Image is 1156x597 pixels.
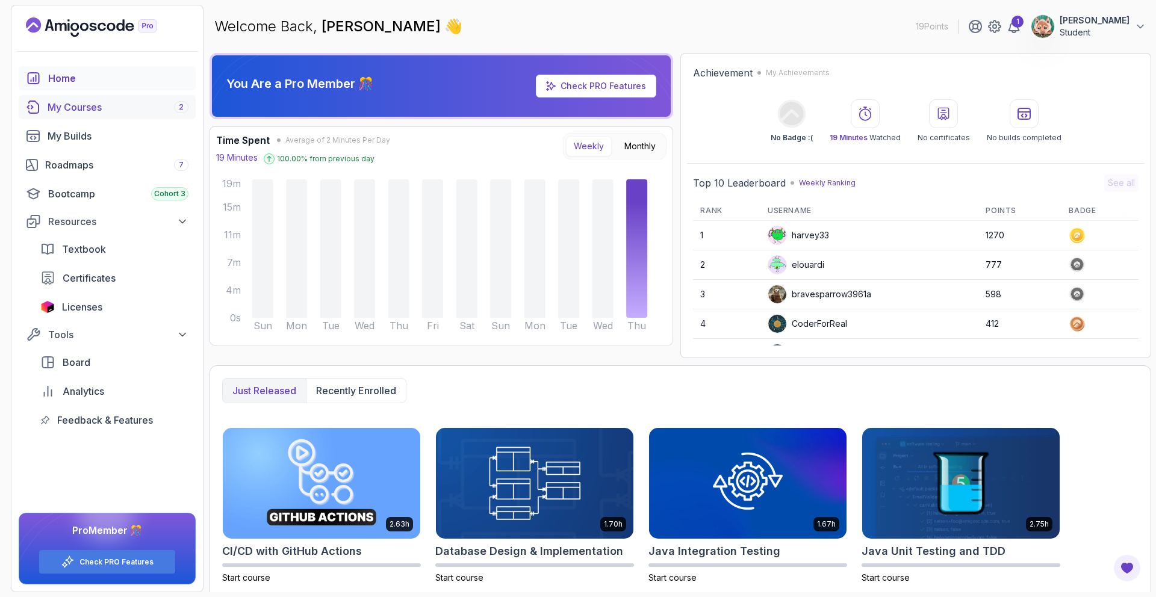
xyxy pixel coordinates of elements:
p: Weekly Ranking [799,178,856,188]
a: home [19,66,196,90]
img: Java Integration Testing card [649,428,847,539]
button: Weekly [566,136,612,156]
p: Recently enrolled [316,383,396,398]
img: Database Design & Implementation card [436,428,633,539]
h2: Java Integration Testing [648,543,780,560]
button: Open Feedback Button [1113,554,1142,583]
button: Recently enrolled [306,379,406,403]
td: 598 [978,280,1061,309]
h2: Java Unit Testing and TDD [862,543,1005,560]
div: 1 [1011,16,1024,28]
a: analytics [33,379,196,403]
p: No Badge :( [771,133,813,143]
a: Java Unit Testing and TDD card2.75hJava Unit Testing and TDDStart course [862,427,1060,584]
div: elouardi [768,255,824,274]
button: Just released [223,379,306,403]
p: No builds completed [987,133,1061,143]
span: 2 [179,102,184,112]
p: 19 Minutes [216,152,258,164]
a: board [33,350,196,374]
p: My Achievements [766,68,830,78]
span: Average of 2 Minutes Per Day [285,135,390,145]
p: Welcome Back, [214,17,462,36]
p: 1.70h [604,519,623,529]
tspan: Sun [491,320,510,332]
button: Check PRO Features [39,549,176,574]
a: Check PRO Features [79,557,154,567]
a: Java Integration Testing card1.67hJava Integration TestingStart course [648,427,847,584]
p: Watched [830,133,901,143]
button: user profile image[PERSON_NAME]Student [1031,14,1146,39]
p: No certificates [918,133,970,143]
h2: Achievement [693,66,753,80]
th: Badge [1061,201,1139,221]
tspan: Mon [524,320,545,332]
tspan: Mon [286,320,307,332]
span: Start course [222,572,270,583]
div: bravesparrow3961a [768,285,871,304]
span: Certificates [63,271,116,285]
div: Tools [48,327,188,342]
p: 19 Points [916,20,948,32]
a: certificates [33,266,196,290]
img: user profile image [768,315,786,333]
a: Landing page [26,17,185,37]
p: Just released [232,383,296,398]
td: 2 [693,250,760,280]
tspan: 19m [222,178,241,190]
a: 1 [1007,19,1021,34]
p: Student [1060,26,1130,39]
tspan: 7m [227,256,241,268]
div: Bootcamp [48,187,188,201]
tspan: Wed [593,320,613,332]
h2: CI/CD with GitHub Actions [222,543,362,560]
a: feedback [33,408,196,432]
tspan: 11m [224,229,241,241]
tspan: Fri [427,320,439,332]
img: user profile image [768,344,786,362]
a: CI/CD with GitHub Actions card2.63hCI/CD with GitHub ActionsStart course [222,427,421,584]
img: default monster avatar [768,256,786,274]
p: 100.00 % from previous day [277,154,374,164]
tspan: Thu [627,320,646,332]
tspan: 4m [226,284,241,296]
tspan: Wed [355,320,374,332]
span: Start course [435,572,483,583]
p: You Are a Pro Member 🎊 [226,75,373,92]
div: Resources [48,214,188,229]
span: Feedback & Features [57,413,153,427]
div: Roadmaps [45,158,188,172]
span: Cohort 3 [154,189,185,199]
a: roadmaps [19,153,196,177]
button: See all [1104,175,1139,191]
img: CI/CD with GitHub Actions card [223,428,420,539]
span: 19 Minutes [830,133,868,142]
td: 5 [693,339,760,368]
td: 363 [978,339,1061,368]
p: 2.75h [1030,519,1049,529]
td: 4 [693,309,760,339]
span: Board [63,355,90,370]
th: Username [760,201,978,221]
div: My Courses [48,100,188,114]
button: Monthly [617,136,663,156]
a: Check PRO Features [561,81,646,91]
img: Java Unit Testing and TDD card [862,428,1060,539]
tspan: Thu [390,320,408,332]
tspan: Tue [322,320,340,332]
span: Licenses [62,300,102,314]
h3: Time Spent [216,133,270,147]
div: Apply5489 [768,344,836,363]
span: Analytics [63,384,104,398]
p: 2.63h [390,519,409,529]
span: Textbook [62,242,106,256]
img: default monster avatar [768,226,786,244]
td: 1270 [978,221,1061,250]
div: My Builds [48,129,188,143]
span: Start course [648,572,697,583]
button: Tools [19,324,196,345]
img: jetbrains icon [40,301,55,313]
a: Database Design & Implementation card1.70hDatabase Design & ImplementationStart course [435,427,634,584]
span: [PERSON_NAME] [322,17,444,35]
div: CoderForReal [768,314,847,333]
